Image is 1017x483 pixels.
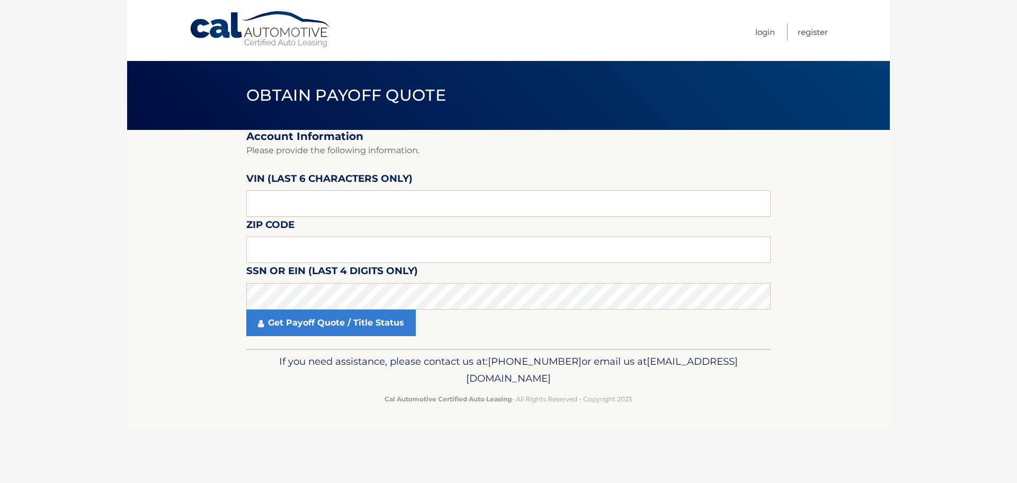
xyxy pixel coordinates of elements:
a: Login [755,23,775,41]
label: SSN or EIN (last 4 digits only) [246,263,418,283]
label: VIN (last 6 characters only) [246,171,413,190]
p: - All Rights Reserved - Copyright 2025 [253,393,764,405]
strong: Cal Automotive Certified Auto Leasing [385,395,512,403]
h2: Account Information [246,130,771,143]
label: Zip Code [246,217,295,236]
a: Cal Automotive [189,11,332,48]
p: Please provide the following information. [246,143,771,158]
a: Register [798,23,828,41]
p: If you need assistance, please contact us at: or email us at [253,353,764,387]
span: [PHONE_NUMBER] [488,355,582,367]
a: Get Payoff Quote / Title Status [246,310,416,336]
span: Obtain Payoff Quote [246,85,446,105]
